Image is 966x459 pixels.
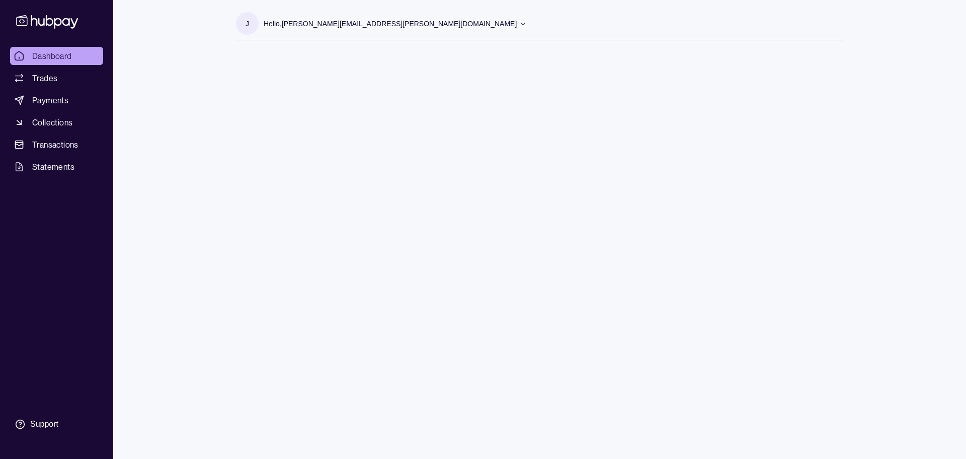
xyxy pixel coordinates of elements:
span: Statements [32,161,74,173]
a: Dashboard [10,47,103,65]
p: J [246,18,249,29]
span: Collections [32,116,72,128]
a: Collections [10,113,103,132]
span: Payments [32,94,68,106]
a: Support [10,414,103,435]
span: Trades [32,72,57,84]
a: Payments [10,91,103,109]
a: Trades [10,69,103,87]
a: Transactions [10,136,103,154]
div: Support [30,419,58,430]
a: Statements [10,158,103,176]
span: Transactions [32,139,78,151]
p: Hello, [PERSON_NAME][EMAIL_ADDRESS][PERSON_NAME][DOMAIN_NAME] [264,18,517,29]
span: Dashboard [32,50,72,62]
